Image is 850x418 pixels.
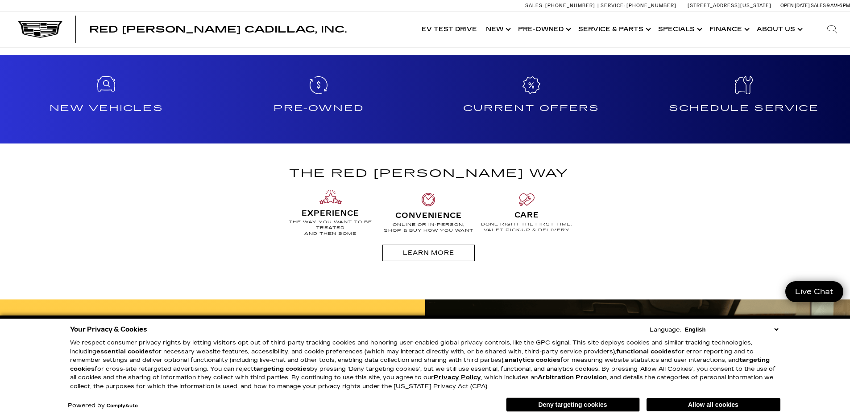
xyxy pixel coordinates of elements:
a: Specials [654,12,705,47]
h4: Current Offers [429,101,634,115]
strong: targeting cookies [70,357,770,373]
a: ComplyAuto [107,403,138,409]
strong: analytics cookies [505,357,560,364]
div: Language: [650,327,681,333]
select: Language Select [683,325,780,334]
a: Schedule Service [638,55,850,144]
span: Your Privacy & Cookies [70,323,147,336]
strong: Convenience [395,211,462,220]
button: Allow all cookies [647,398,780,411]
h3: The Red [PERSON_NAME] Way [289,165,569,183]
a: Current Offers [425,55,638,144]
span: Open [DATE] [780,3,810,8]
span: 9 AM-6 PM [827,3,850,8]
a: Service & Parts [574,12,654,47]
strong: essential cookies [96,348,152,355]
strong: Care [514,211,539,219]
h4: Pre-Owned [216,101,421,115]
span: Sales: [811,3,827,8]
div: Powered by [68,403,138,409]
button: Deny targeting cookies [506,398,640,412]
a: EV Test Drive [417,12,481,47]
h4: Schedule Service [641,101,846,115]
strong: EXPERIENCE [302,209,359,217]
a: Learn More [382,245,475,261]
a: Pre-Owned [514,12,574,47]
span: Red [PERSON_NAME] Cadillac, Inc. [89,24,347,35]
span: Online Or In-Person, Shop & Buy How You Want [384,222,473,234]
span: Sales: [525,3,544,8]
span: [PHONE_NUMBER] [545,3,595,8]
a: About Us [752,12,805,47]
a: Live Chat [785,281,843,302]
p: We respect consumer privacy rights by letting visitors opt out of third-party tracking cookies an... [70,339,780,391]
u: Privacy Policy [434,374,481,381]
a: Sales: [PHONE_NUMBER] [525,3,597,8]
a: Finance [705,12,752,47]
strong: functional cookies [616,348,675,355]
span: Done Right The First Time, Valet Pick-Up & Delivery [481,221,572,233]
span: [PHONE_NUMBER] [626,3,676,8]
a: [STREET_ADDRESS][US_STATE] [688,3,771,8]
span: Live Chat [791,287,838,297]
a: Pre-Owned [212,55,425,144]
strong: Arbitration Provision [538,374,607,381]
a: Service: [PHONE_NUMBER] [597,3,679,8]
a: Red [PERSON_NAME] Cadillac, Inc. [89,25,347,34]
div: Search [814,12,850,47]
h4: New Vehicles [4,101,209,115]
strong: targeting cookies [253,365,310,373]
a: New [481,12,514,47]
span: The Way You Want To Be Treated And Then Some [282,219,380,237]
img: Cadillac Dark Logo with Cadillac White Text [18,21,62,38]
span: Service: [601,3,625,8]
